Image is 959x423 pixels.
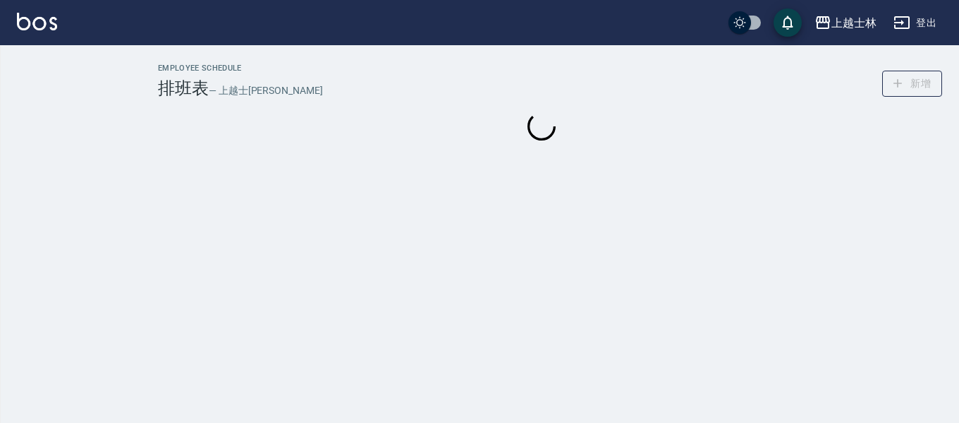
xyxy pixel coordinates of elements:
[888,10,942,36] button: 登出
[209,83,323,98] h6: — 上越士[PERSON_NAME]
[774,8,802,37] button: save
[17,13,57,30] img: Logo
[158,64,323,73] h2: Employee Schedule
[809,8,882,37] button: 上越士林
[158,78,209,98] h3: 排班表
[831,14,876,32] div: 上越士林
